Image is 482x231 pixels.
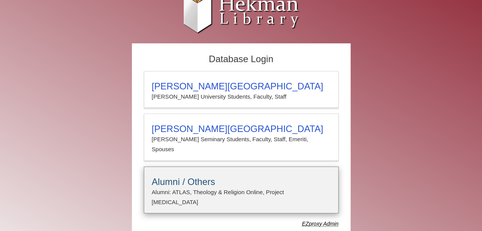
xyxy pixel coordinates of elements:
summary: Alumni / OthersAlumni: ATLAS, Theology & Religion Online, Project [MEDICAL_DATA] [152,177,331,208]
h3: [PERSON_NAME][GEOGRAPHIC_DATA] [152,124,331,134]
a: [PERSON_NAME][GEOGRAPHIC_DATA][PERSON_NAME] University Students, Faculty, Staff [144,71,339,108]
h3: Alumni / Others [152,177,331,187]
h3: [PERSON_NAME][GEOGRAPHIC_DATA] [152,81,331,92]
p: [PERSON_NAME] University Students, Faculty, Staff [152,92,331,102]
p: Alumni: ATLAS, Theology & Religion Online, Project [MEDICAL_DATA] [152,187,331,208]
a: [PERSON_NAME][GEOGRAPHIC_DATA][PERSON_NAME] Seminary Students, Faculty, Staff, Emeriti, Spouses [144,114,339,161]
h2: Database Login [140,51,342,67]
dfn: Use Alumni login [302,221,338,227]
p: [PERSON_NAME] Seminary Students, Faculty, Staff, Emeriti, Spouses [152,134,331,155]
